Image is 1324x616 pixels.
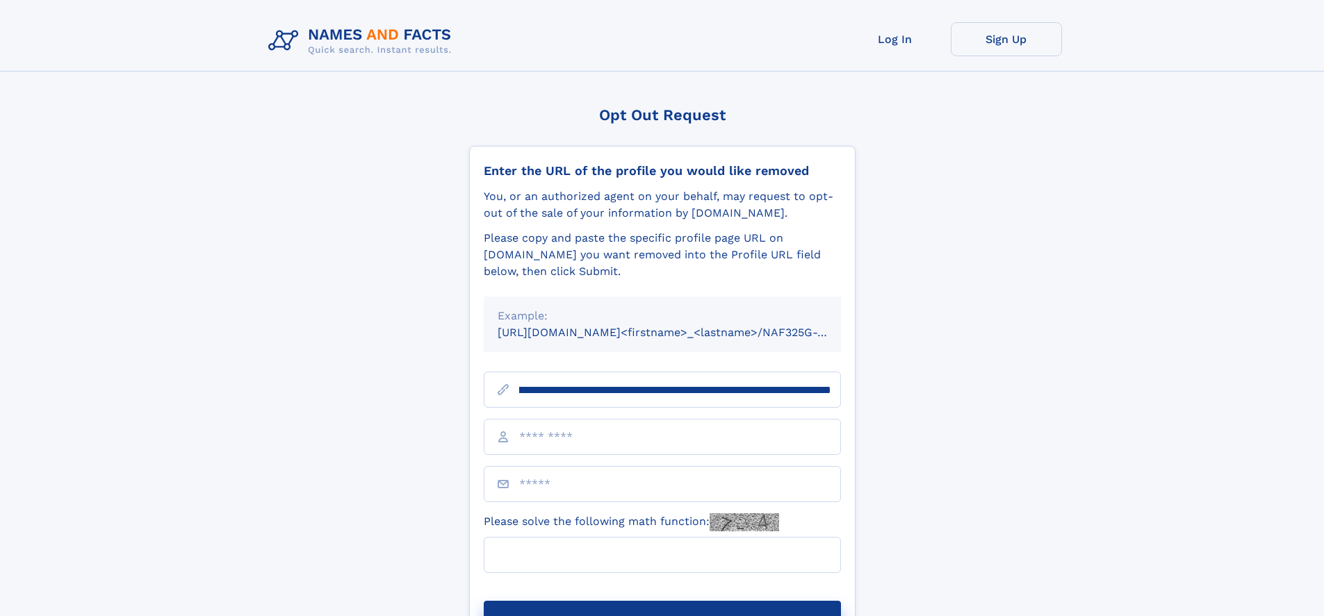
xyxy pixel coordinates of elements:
[484,188,841,222] div: You, or an authorized agent on your behalf, may request to opt-out of the sale of your informatio...
[840,22,951,56] a: Log In
[263,22,463,60] img: Logo Names and Facts
[484,513,779,531] label: Please solve the following math function:
[498,308,827,324] div: Example:
[951,22,1062,56] a: Sign Up
[469,106,856,124] div: Opt Out Request
[484,230,841,280] div: Please copy and paste the specific profile page URL on [DOMAIN_NAME] you want removed into the Pr...
[498,326,867,339] small: [URL][DOMAIN_NAME]<firstname>_<lastname>/NAF325G-xxxxxxxx
[484,163,841,178] div: Enter the URL of the profile you would like removed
